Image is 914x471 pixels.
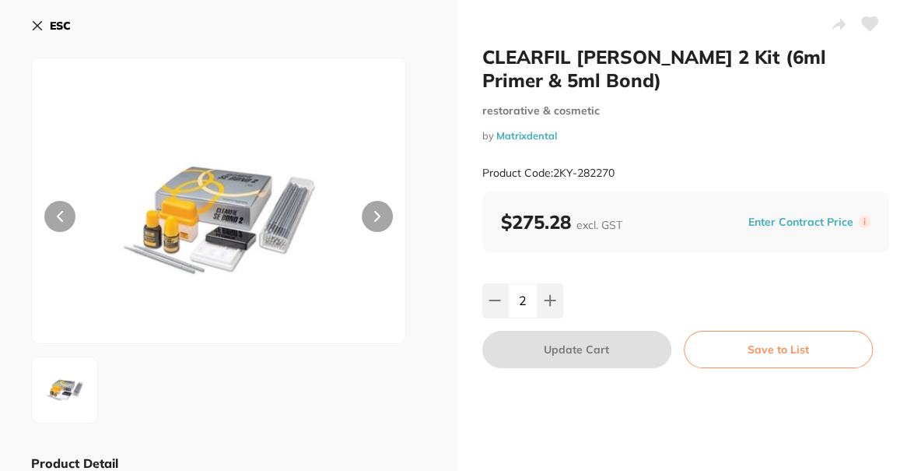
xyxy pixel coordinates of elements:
[684,331,873,368] button: Save to List
[37,362,93,418] img: anBn
[576,218,622,232] span: excl. GST
[496,129,557,142] a: Matrixdental
[482,45,890,92] h2: CLEARFIL [PERSON_NAME] 2 Kit (6ml Primer & 5ml Bond)
[107,97,331,343] img: anBn
[482,331,671,368] button: Update Cart
[482,104,890,118] small: restorative & cosmetic
[501,210,622,234] b: $275.28
[31,455,118,471] b: Product Detail
[50,19,71,33] b: ESC
[31,12,71,39] button: ESC
[858,216,870,228] label: i
[482,130,890,142] small: by
[482,167,615,180] small: Product Code: 2KY-282270
[744,215,858,230] button: Enter Contract Price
